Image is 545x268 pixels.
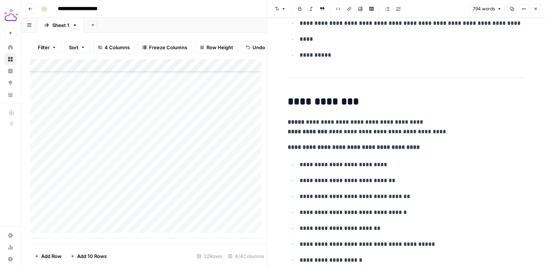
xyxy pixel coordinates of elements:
[4,241,16,253] a: Usage
[52,21,69,29] div: Sheet 1
[4,230,16,241] a: Settings
[4,9,18,22] img: Tactiq Logo
[138,41,192,53] button: Freeze Columns
[4,65,16,77] a: Insights
[30,250,66,262] button: Add Row
[38,18,84,33] a: Sheet 1
[4,89,16,101] a: Your Data
[4,77,16,89] a: Opportunities
[469,4,505,14] button: 794 words
[38,44,50,51] span: Filter
[149,44,187,51] span: Freeze Columns
[77,252,107,260] span: Add 10 Rows
[66,250,111,262] button: Add 10 Rows
[41,252,62,260] span: Add Row
[194,250,225,262] div: 32 Rows
[4,41,16,53] a: Home
[33,41,61,53] button: Filter
[225,250,267,262] div: 4/4 Columns
[195,41,238,53] button: Row Height
[4,53,16,65] a: Browse
[207,44,233,51] span: Row Height
[4,253,16,265] button: Help + Support
[241,41,270,53] button: Undo
[473,6,495,12] span: 794 words
[93,41,135,53] button: 4 Columns
[64,41,90,53] button: Sort
[4,6,16,24] button: Workspace: Tactiq
[252,44,265,51] span: Undo
[69,44,79,51] span: Sort
[105,44,130,51] span: 4 Columns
